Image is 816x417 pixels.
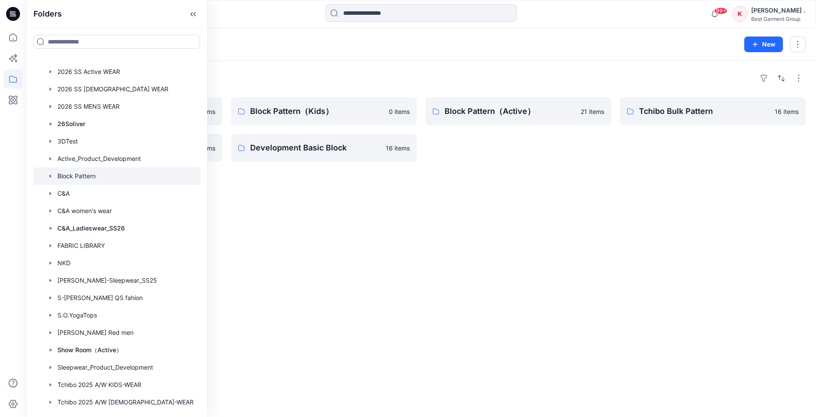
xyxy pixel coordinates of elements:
p: 26Soliver [57,119,85,129]
p: 0 items [389,107,410,116]
p: Block Pattern（Kids） [250,105,384,117]
p: 21 items [581,107,604,116]
p: Block Pattern（Active） [445,105,575,117]
a: Block Pattern（Active）21 items [425,97,611,125]
p: Development Basic Block [250,142,381,154]
button: New [744,37,783,52]
div: K [732,6,748,22]
div: [PERSON_NAME] . [751,5,805,16]
p: 16 items [775,107,799,116]
span: 99+ [714,7,727,14]
p: C&A_Ladieswear_SS26 [57,223,125,234]
a: Block Pattern（Kids）0 items [231,97,417,125]
p: Show Room（Active） [57,345,122,355]
p: Tchibo Bulk Pattern [639,105,769,117]
div: Best Garment Group [751,16,805,22]
a: Tchibo Bulk Pattern16 items [620,97,806,125]
a: Development Basic Block16 items [231,134,417,162]
p: 16 items [386,143,410,153]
